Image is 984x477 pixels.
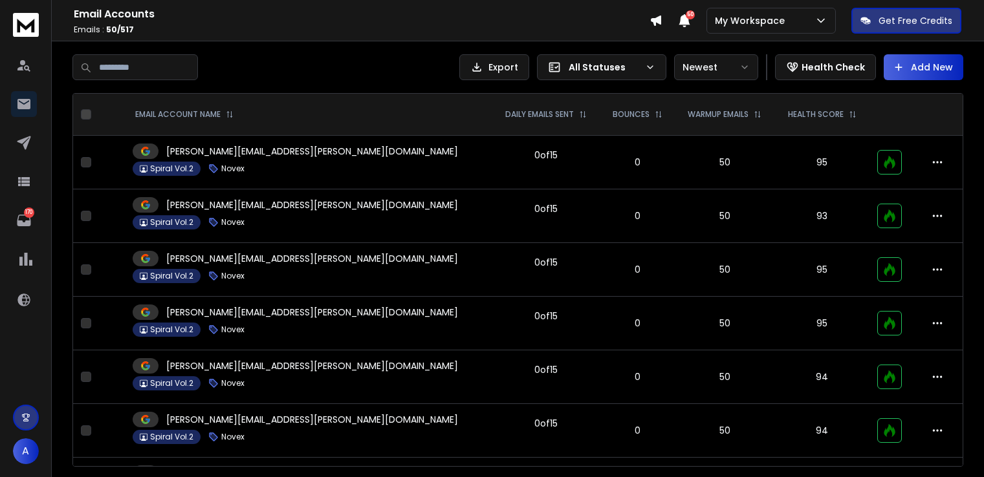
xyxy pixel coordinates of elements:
[13,438,39,464] button: A
[150,432,193,442] p: Spiral Vol.2
[221,432,245,442] p: Novex
[74,25,650,35] p: Emails :
[150,324,193,335] p: Spiral Vol.2
[775,297,869,350] td: 95
[534,256,558,269] div: 0 of 15
[166,198,458,211] p: [PERSON_NAME][EMAIL_ADDRESS][PERSON_NAME][DOMAIN_NAME]
[221,271,245,281] p: Novex
[775,404,869,458] td: 94
[879,14,952,27] p: Get Free Credits
[221,378,245,388] p: Novex
[221,217,245,228] p: Novex
[569,61,640,74] p: All Statuses
[607,370,667,383] p: 0
[11,207,37,233] a: 170
[135,109,234,120] div: EMAIL ACCOUNT NAME
[24,207,34,218] p: 170
[534,417,558,430] div: 0 of 15
[166,413,458,426] p: [PERSON_NAME][EMAIL_ADDRESS][PERSON_NAME][DOMAIN_NAME]
[106,24,134,35] span: 50 / 517
[534,149,558,162] div: 0 of 15
[150,271,193,281] p: Spiral Vol.2
[459,54,529,80] button: Export
[534,202,558,215] div: 0 of 15
[688,109,749,120] p: WARMUP EMAILS
[166,306,458,319] p: [PERSON_NAME][EMAIL_ADDRESS][PERSON_NAME][DOMAIN_NAME]
[505,109,574,120] p: DAILY EMAILS SENT
[788,109,844,120] p: HEALTH SCORE
[607,209,667,222] p: 0
[166,359,458,372] p: [PERSON_NAME][EMAIL_ADDRESS][PERSON_NAME][DOMAIN_NAME]
[607,317,667,330] p: 0
[150,217,193,228] p: Spiral Vol.2
[851,8,961,34] button: Get Free Credits
[607,424,667,437] p: 0
[150,378,193,388] p: Spiral Vol.2
[775,54,876,80] button: Health Check
[607,263,667,276] p: 0
[884,54,963,80] button: Add New
[150,164,193,174] p: Spiral Vol.2
[613,109,650,120] p: BOUNCES
[775,243,869,297] td: 95
[715,14,790,27] p: My Workspace
[675,189,775,243] td: 50
[675,404,775,458] td: 50
[221,164,245,174] p: Novex
[775,189,869,243] td: 93
[534,363,558,376] div: 0 of 15
[675,243,775,297] td: 50
[675,297,775,350] td: 50
[674,54,758,80] button: Newest
[686,10,695,19] span: 50
[534,310,558,323] div: 0 of 15
[13,13,39,37] img: logo
[166,252,458,265] p: [PERSON_NAME][EMAIL_ADDRESS][PERSON_NAME][DOMAIN_NAME]
[221,324,245,335] p: Novex
[74,6,650,22] h1: Email Accounts
[675,350,775,404] td: 50
[775,136,869,189] td: 95
[607,156,667,169] p: 0
[802,61,865,74] p: Health Check
[675,136,775,189] td: 50
[166,145,458,158] p: [PERSON_NAME][EMAIL_ADDRESS][PERSON_NAME][DOMAIN_NAME]
[775,350,869,404] td: 94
